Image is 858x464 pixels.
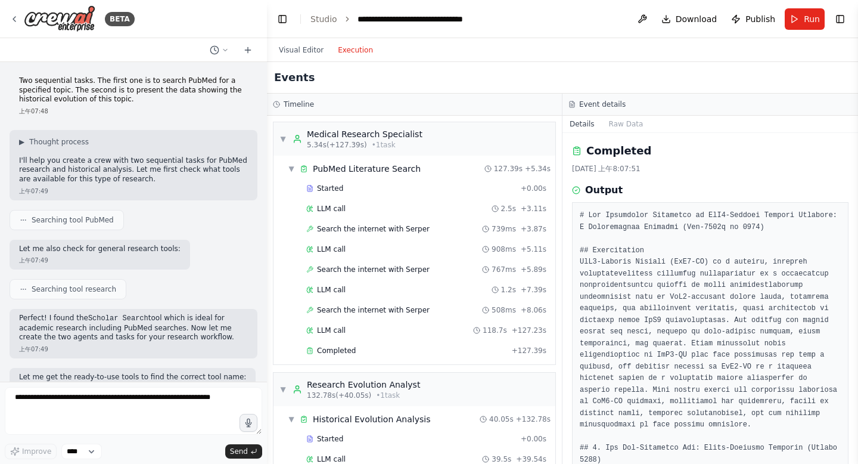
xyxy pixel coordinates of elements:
span: LLM call [317,245,346,254]
div: Historical Evolution Analysis [313,413,430,425]
span: + 8.06s [521,305,546,315]
div: 上午07:48 [19,107,248,116]
h2: Completed [586,143,651,159]
span: 508ms [492,305,516,315]
span: + 39.54s [516,454,546,464]
button: Publish [726,8,780,30]
img: Logo [24,5,95,32]
span: Started [317,434,343,444]
span: + 5.34s [525,164,551,174]
span: + 5.89s [521,265,546,274]
span: LLM call [317,204,346,214]
span: 739ms [492,224,516,234]
span: 40.05s [489,414,514,424]
span: LLM call [317,285,346,295]
span: ▶ [19,137,24,147]
span: + 7.39s [521,285,546,295]
span: 39.5s [492,454,511,464]
span: Searching tool PubMed [32,215,114,225]
div: [DATE] 上午8:07:51 [572,164,848,174]
span: 2.5s [501,204,516,214]
span: • 1 task [372,140,396,150]
div: PubMed Literature Search [313,163,421,175]
button: Details [562,116,602,132]
span: 1.2s [501,285,516,295]
span: 767ms [492,265,516,274]
span: 5.34s (+127.39s) [307,140,367,150]
span: Improve [22,447,51,456]
span: Thought process [29,137,89,147]
button: ▶Thought process [19,137,89,147]
span: + 0.00s [521,434,546,444]
div: Research Evolution Analyst [307,379,420,391]
span: LLM call [317,454,346,464]
p: Perfect! I found the tool which is ideal for academic research including PubMed searches. Now let... [19,314,248,342]
span: + 3.87s [521,224,546,234]
span: + 127.23s [512,326,546,335]
nav: breadcrumb [310,13,463,25]
button: Send [225,444,262,459]
button: Run [785,8,825,30]
p: Let me get the ready-to-use tools to find the correct tool name: [19,373,246,382]
span: 908ms [492,245,516,254]
span: ▼ [288,414,295,424]
button: Download [657,8,722,30]
span: Run [804,13,820,25]
span: Started [317,184,343,193]
p: I'll help you create a crew with two sequential tasks for PubMed research and historical analysis... [19,156,248,184]
button: Execution [331,43,380,57]
span: LLM call [317,326,346,335]
span: + 127.39s [512,346,546,355]
div: 上午07:49 [19,256,181,265]
span: + 5.11s [521,245,546,254]
a: Studio [310,14,337,24]
span: Send [230,447,248,456]
div: BETA [105,12,135,26]
div: 上午07:49 [19,345,248,354]
div: 上午07:49 [19,187,248,196]
button: Switch to previous chat [205,43,234,57]
span: + 132.78s [516,414,551,424]
h3: Event details [579,100,626,109]
button: Improve [5,444,57,459]
span: Searching tool research [32,284,116,294]
h3: Timeline [284,100,314,109]
span: ▼ [288,164,295,174]
button: Raw Data [602,116,651,132]
span: Completed [317,346,356,355]
span: + 0.00s [521,184,546,193]
span: + 3.11s [521,204,546,214]
button: Click to speak your automation idea [240,414,257,432]
code: Scholar Search [88,314,148,323]
button: Start a new chat [238,43,257,57]
div: Medical Research Specialist [307,128,422,140]
h3: Output [585,183,623,197]
button: Show right sidebar [832,11,848,27]
span: 132.78s (+40.05s) [307,391,371,400]
span: Search the internet with Serper [317,265,430,274]
span: 118.7s [483,326,507,335]
button: Hide left sidebar [274,11,291,27]
span: 127.39s [494,164,523,174]
p: Two sequential tasks. The first one is to search PubMed for a specified topic. The second is to p... [19,76,248,104]
span: Search the internet with Serper [317,224,430,234]
span: • 1 task [376,391,400,400]
span: Download [676,13,717,25]
button: Visual Editor [272,43,331,57]
p: Let me also check for general research tools: [19,245,181,254]
span: Publish [745,13,775,25]
span: ▼ [279,134,287,144]
span: ▼ [279,385,287,394]
span: Search the internet with Serper [317,305,430,315]
h2: Events [274,69,315,86]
